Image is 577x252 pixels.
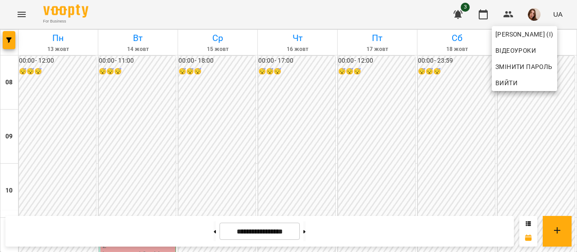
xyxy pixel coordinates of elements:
span: Відеоуроки [495,45,536,56]
button: Вийти [492,75,557,91]
span: [PERSON_NAME] (і) [495,29,554,40]
span: Вийти [495,78,517,88]
a: Змінити пароль [492,59,557,75]
span: Змінити пароль [495,61,554,72]
a: Відеоуроки [492,42,540,59]
a: [PERSON_NAME] (і) [492,26,557,42]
